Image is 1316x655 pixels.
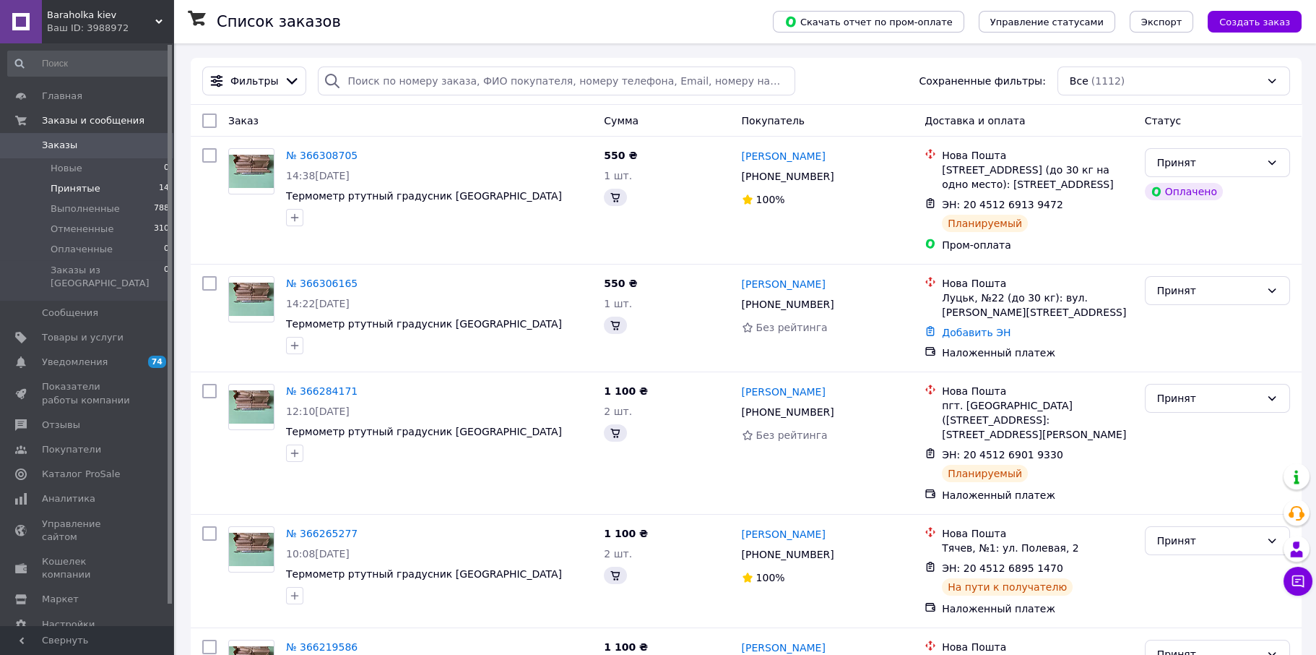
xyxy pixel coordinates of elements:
div: Пром-оплата [942,238,1133,252]
span: Главная [42,90,82,103]
button: Создать заказ [1208,11,1302,33]
span: Сообщения [42,307,98,320]
span: 74 [148,356,166,368]
span: 1 шт. [604,170,632,181]
span: Отмененные [51,223,113,236]
span: ЭН: 20 4512 6895 1470 [942,562,1063,574]
div: Ваш ID: 3988972 [47,22,173,35]
a: № 366308705 [286,150,358,161]
div: [PHONE_NUMBER] [739,402,837,422]
span: 100% [756,194,785,205]
div: Луцьк, №22 (до 30 кг): вул. [PERSON_NAME][STREET_ADDRESS] [942,291,1133,320]
span: 1 100 ₴ [604,641,648,653]
a: № 366284171 [286,385,358,397]
span: Скачать отчет по пром-оплате [784,15,953,28]
span: Аналитика [42,492,95,505]
span: Маркет [42,593,79,606]
span: 0 [164,264,169,290]
a: [PERSON_NAME] [742,149,826,163]
div: Принят [1157,155,1260,171]
div: Наложенный платеж [942,346,1133,360]
span: 0 [164,243,169,256]
span: Доставка и оплата [925,115,1025,127]
a: № 366306165 [286,278,358,289]
span: Товары и услуги [42,331,124,344]
a: Термометр ртутный градусник [GEOGRAPHIC_DATA] [286,426,562,437]
input: Поиск [7,51,170,77]
button: Управление статусами [979,11,1115,33]
div: Нова Пошта [942,526,1133,541]
span: 14:22[DATE] [286,298,350,309]
span: 550 ₴ [604,278,637,289]
div: На пути к получателю [942,578,1073,596]
button: Экспорт [1130,11,1193,33]
span: Экспорт [1141,17,1182,27]
span: 788 [154,202,169,215]
span: Заказы [42,139,77,152]
span: 100% [756,572,785,583]
span: 0 [164,162,169,175]
span: 10:08[DATE] [286,548,350,560]
a: Термометр ртутный градусник [GEOGRAPHIC_DATA] [286,318,562,330]
a: Фото товару [228,276,274,322]
a: № 366219586 [286,641,358,653]
div: Нова Пошта [942,148,1133,163]
div: Планируемый [942,215,1028,232]
div: Нова Пошта [942,640,1133,654]
span: Все [1070,74,1088,88]
button: Скачать отчет по пром-оплате [773,11,964,33]
div: Планируемый [942,465,1028,482]
span: Baraholka kiev [47,9,155,22]
span: 310 [154,223,169,236]
span: Сохраненные фильтры: [919,74,1045,88]
input: Поиск по номеру заказа, ФИО покупателя, номеру телефона, Email, номеру накладной [318,67,795,95]
span: Фильтры [230,74,278,88]
a: Фото товару [228,384,274,430]
a: Фото товару [228,526,274,573]
span: Покупатели [42,443,101,456]
a: Термометр ртутный градусник [GEOGRAPHIC_DATA] [286,190,562,202]
span: 14:38[DATE] [286,170,350,181]
a: № 366265277 [286,528,358,539]
button: Чат с покупателем [1283,567,1312,596]
span: Сумма [604,115,638,127]
span: Кошелек компании [42,555,134,581]
a: [PERSON_NAME] [742,527,826,541]
img: Фото товару [229,283,274,317]
a: Создать заказ [1193,15,1302,27]
span: Заказ [228,115,259,127]
span: 12:10[DATE] [286,406,350,417]
span: Заказы из [GEOGRAPHIC_DATA] [51,264,164,290]
span: Управление сайтом [42,518,134,544]
div: Наложенный платеж [942,602,1133,616]
span: Каталог ProSale [42,468,120,481]
div: Принят [1157,390,1260,406]
span: Выполненные [51,202,120,215]
span: 14 [159,182,169,195]
div: [PHONE_NUMBER] [739,166,837,187]
a: [PERSON_NAME] [742,385,826,399]
a: Добавить ЭН [942,327,1010,338]
div: [PHONE_NUMBER] [739,294,837,314]
span: 1 шт. [604,298,632,309]
span: Управление статусами [990,17,1104,27]
h1: Список заказов [217,13,341,30]
a: Термометр ртутный градусник [GEOGRAPHIC_DATA] [286,568,562,580]
span: 2 шт. [604,548,632,560]
div: Нова Пошта [942,384,1133,398]
span: 1 100 ₴ [604,385,648,397]
span: Заказы и сообщения [42,114,144,127]
div: Принят [1157,533,1260,549]
span: Уведомления [42,356,108,369]
span: Оплаченные [51,243,113,256]
span: Без рейтинга [756,429,828,441]
span: (1112) [1091,75,1125,87]
div: Принят [1157,283,1260,299]
span: Принятые [51,182,100,195]
div: Оплачено [1145,183,1223,200]
img: Фото товару [229,155,274,189]
div: Тячев, №1: ул. Полевая, 2 [942,541,1133,555]
span: 550 ₴ [604,150,637,161]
